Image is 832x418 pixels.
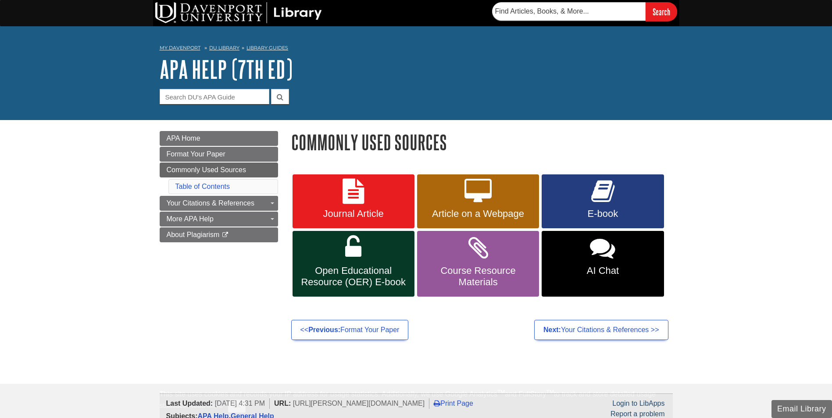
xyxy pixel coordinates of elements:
[167,166,246,174] span: Commonly Used Sources
[424,265,532,288] span: Course Resource Materials
[291,131,673,153] h1: Commonly Used Sources
[160,212,278,227] a: More APA Help
[160,131,278,242] div: Guide Page Menu
[497,389,505,395] sup: TM
[646,2,677,21] input: Search
[771,400,832,418] button: Email Library
[546,389,554,395] sup: TM
[175,183,230,190] a: Table of Contents
[188,402,223,409] a: Read More
[160,389,673,413] div: This site uses cookies and records your IP address for usage statistics. Additionally, we use Goo...
[160,56,293,83] a: APA Help (7th Ed)
[160,227,278,242] a: About Plagiarism
[293,231,414,297] a: Open Educational Resource (OER) E-book
[299,208,408,220] span: Journal Article
[160,42,673,56] nav: breadcrumb
[291,320,409,340] a: <<Previous:Format Your Paper
[543,326,561,333] strong: Next:
[293,174,414,229] a: Journal Article
[160,44,200,52] a: My Davenport
[548,265,657,276] span: AI Chat
[542,231,664,297] a: AI Chat
[167,199,254,207] span: Your Citations & References
[424,208,532,220] span: Article on a Webpage
[308,326,340,333] strong: Previous:
[167,150,225,158] span: Format Your Paper
[492,2,677,21] form: Searches DU Library's articles, books, and more
[221,232,229,238] i: This link opens in a new window
[534,320,668,340] a: Next:Your Citations & References >>
[160,196,278,211] a: Your Citations & References
[167,215,214,223] span: More APA Help
[160,89,269,104] input: Search DU's APA Guide
[209,45,239,51] a: DU Library
[542,174,664,229] a: E-book
[160,147,278,162] a: Format Your Paper
[548,208,657,220] span: E-book
[155,2,322,23] img: DU Library
[160,131,278,146] a: APA Home
[167,231,220,238] span: About Plagiarism
[167,135,200,142] span: APA Home
[160,163,278,177] a: Commonly Used Sources
[417,231,539,297] a: Course Resource Materials
[417,174,539,229] a: Article on a Webpage
[228,400,245,413] button: Close
[492,2,646,21] input: Find Articles, Books, & More...
[299,265,408,288] span: Open Educational Resource (OER) E-book
[246,45,288,51] a: Library Guides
